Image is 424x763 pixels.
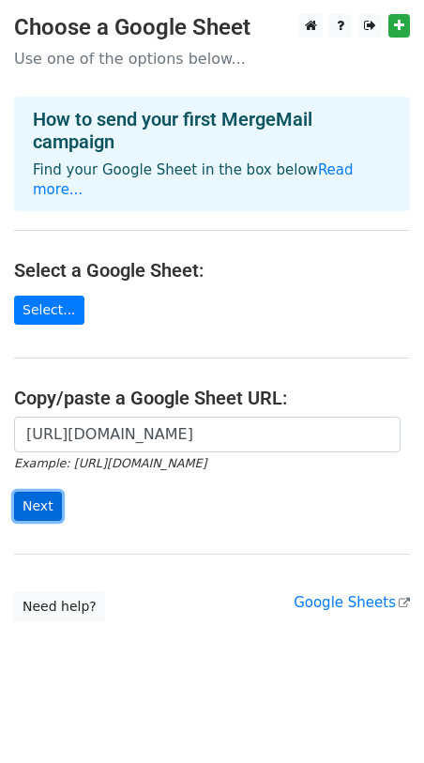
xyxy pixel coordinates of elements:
[294,594,410,611] a: Google Sheets
[14,492,62,521] input: Next
[330,673,424,763] iframe: Chat Widget
[14,259,410,282] h4: Select a Google Sheet:
[14,49,410,69] p: Use one of the options below...
[14,592,105,621] a: Need help?
[14,456,206,470] small: Example: [URL][DOMAIN_NAME]
[14,387,410,409] h4: Copy/paste a Google Sheet URL:
[33,161,354,198] a: Read more...
[14,296,84,325] a: Select...
[14,417,401,452] input: Paste your Google Sheet URL here
[14,14,410,41] h3: Choose a Google Sheet
[33,160,391,200] p: Find your Google Sheet in the box below
[33,108,391,153] h4: How to send your first MergeMail campaign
